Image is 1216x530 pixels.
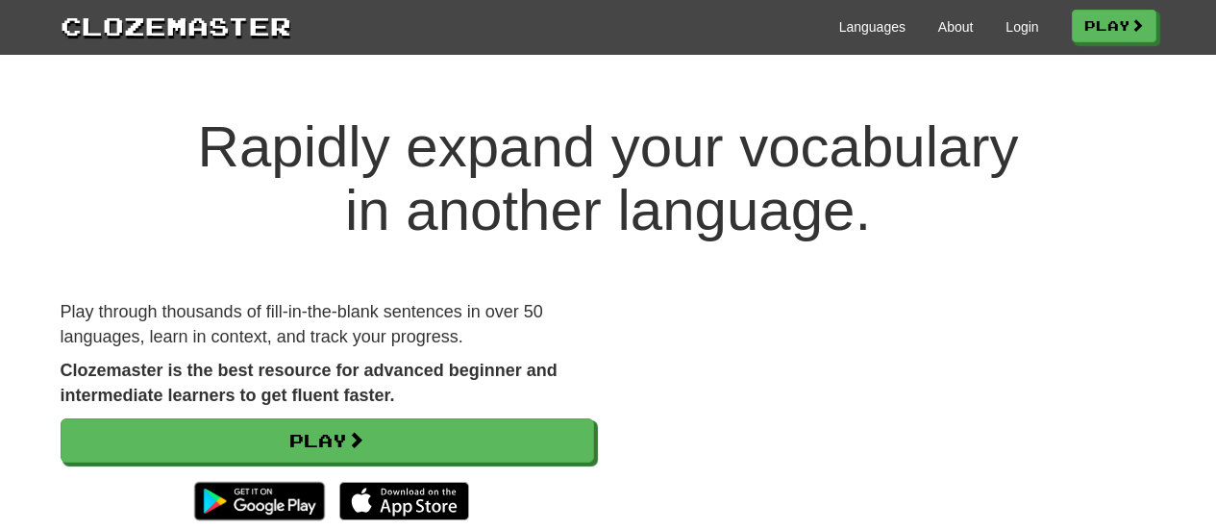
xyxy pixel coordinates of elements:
a: Play [61,418,594,463]
img: Get it on Google Play [185,472,334,530]
a: Play [1072,10,1156,42]
p: Play through thousands of fill-in-the-blank sentences in over 50 languages, learn in context, and... [61,300,594,349]
img: Download_on_the_App_Store_Badge_US-UK_135x40-25178aeef6eb6b83b96f5f2d004eda3bffbb37122de64afbaef7... [339,482,469,520]
a: Login [1005,17,1038,37]
a: About [938,17,974,37]
strong: Clozemaster is the best resource for advanced beginner and intermediate learners to get fluent fa... [61,361,558,405]
a: Clozemaster [61,8,291,43]
a: Languages [839,17,906,37]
